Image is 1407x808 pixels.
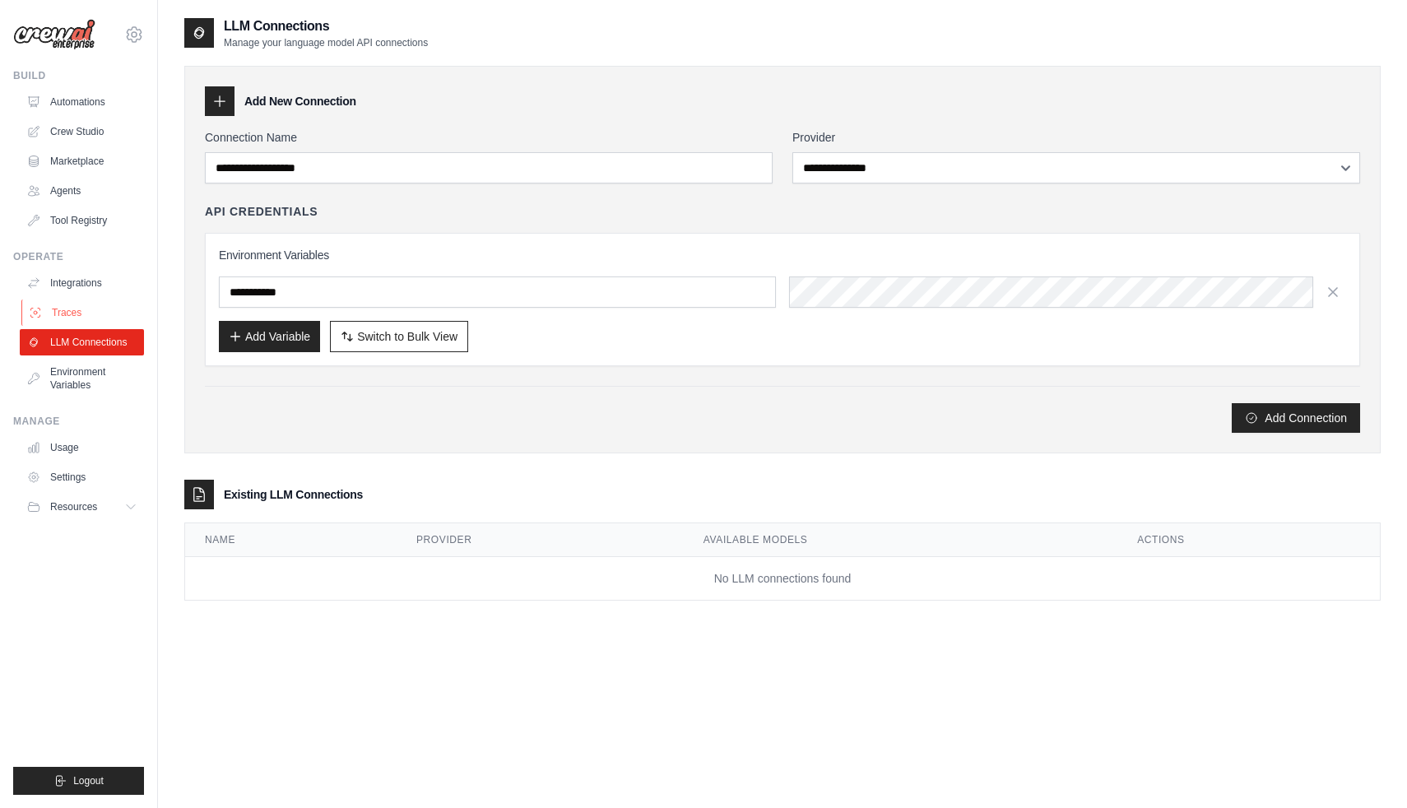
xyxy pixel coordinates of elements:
th: Name [185,523,397,557]
div: Build [13,69,144,82]
a: LLM Connections [20,329,144,355]
h3: Environment Variables [219,247,1346,263]
label: Provider [792,129,1360,146]
label: Connection Name [205,129,773,146]
div: Manage [13,415,144,428]
h4: API Credentials [205,203,318,220]
td: No LLM connections found [185,557,1380,601]
a: Settings [20,464,144,490]
span: Switch to Bulk View [357,328,457,345]
th: Provider [397,523,684,557]
div: Operate [13,250,144,263]
button: Switch to Bulk View [330,321,468,352]
button: Add Variable [219,321,320,352]
img: Logo [13,19,95,50]
a: Crew Studio [20,118,144,145]
a: Tool Registry [20,207,144,234]
a: Traces [21,300,146,326]
th: Available Models [684,523,1117,557]
a: Marketplace [20,148,144,174]
button: Add Connection [1232,403,1360,433]
th: Actions [1117,523,1380,557]
span: Resources [50,500,97,513]
a: Usage [20,434,144,461]
a: Environment Variables [20,359,144,398]
h3: Add New Connection [244,93,356,109]
h2: LLM Connections [224,16,428,36]
span: Logout [73,774,104,787]
h3: Existing LLM Connections [224,486,363,503]
a: Agents [20,178,144,204]
a: Integrations [20,270,144,296]
a: Automations [20,89,144,115]
button: Logout [13,767,144,795]
button: Resources [20,494,144,520]
p: Manage your language model API connections [224,36,428,49]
